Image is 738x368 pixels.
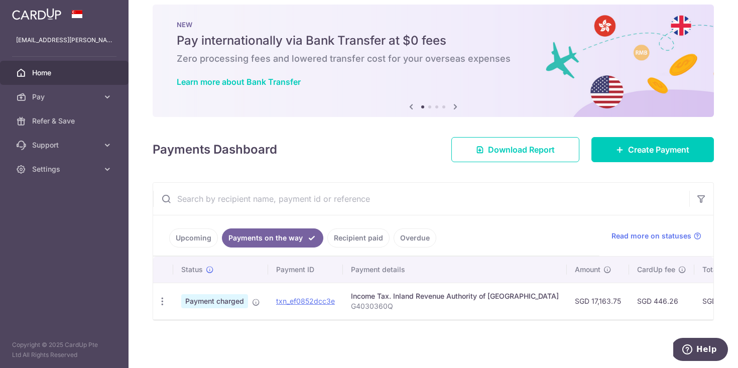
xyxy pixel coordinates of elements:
th: Payment details [343,257,567,283]
div: Income Tax. Inland Revenue Authority of [GEOGRAPHIC_DATA] [351,291,559,301]
span: Refer & Save [32,116,98,126]
p: G4030360Q [351,301,559,311]
span: Read more on statuses [611,231,691,241]
a: Read more on statuses [611,231,701,241]
iframe: Opens a widget where you can find more information [673,338,728,363]
input: Search by recipient name, payment id or reference [153,183,689,215]
span: Support [32,140,98,150]
h4: Payments Dashboard [153,141,277,159]
span: CardUp fee [637,265,675,275]
a: Payments on the way [222,228,323,248]
span: Home [32,68,98,78]
span: Pay [32,92,98,102]
a: Download Report [451,137,579,162]
span: Create Payment [628,144,689,156]
a: Recipient paid [327,228,390,248]
span: Settings [32,164,98,174]
a: Learn more about Bank Transfer [177,77,301,87]
td: SGD 446.26 [629,283,694,319]
a: txn_ef0852dcc3e [276,297,335,305]
p: NEW [177,21,690,29]
span: Payment charged [181,294,248,308]
span: Amount [575,265,600,275]
th: Payment ID [268,257,343,283]
h6: Zero processing fees and lowered transfer cost for your overseas expenses [177,53,690,65]
td: SGD 17,163.75 [567,283,629,319]
a: Overdue [394,228,436,248]
a: Create Payment [591,137,714,162]
h5: Pay internationally via Bank Transfer at $0 fees [177,33,690,49]
span: Download Report [488,144,555,156]
span: Total amt. [702,265,735,275]
img: Bank transfer banner [153,5,714,117]
a: Upcoming [169,228,218,248]
p: [EMAIL_ADDRESS][PERSON_NAME][DOMAIN_NAME] [16,35,112,45]
span: Status [181,265,203,275]
img: CardUp [12,8,61,20]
